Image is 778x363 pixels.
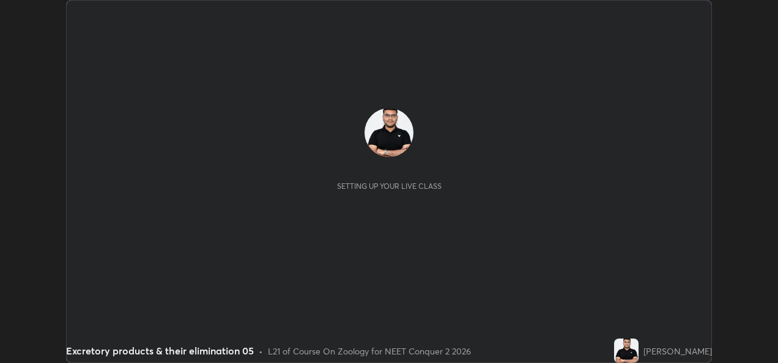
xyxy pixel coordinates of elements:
div: • [259,345,263,358]
div: Excretory products & their elimination 05 [66,343,254,358]
img: c75655a287764db4937528f4ca15758f.jpg [614,339,639,363]
div: Setting up your live class [337,182,442,191]
div: L21 of Course On Zoology for NEET Conquer 2 2026 [268,345,471,358]
div: [PERSON_NAME] [643,345,712,358]
img: c75655a287764db4937528f4ca15758f.jpg [365,108,413,157]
